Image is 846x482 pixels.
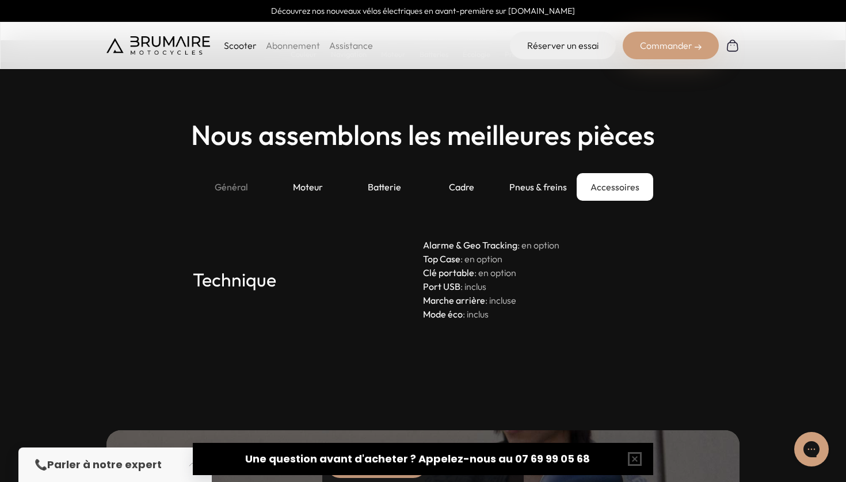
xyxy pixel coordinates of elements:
a: Assistance [329,40,373,51]
strong: Port USB [423,281,460,292]
img: Brumaire Motocycles [106,36,210,55]
p: Scooter [224,39,257,52]
strong: Clé portable [423,267,474,278]
div: Général [193,173,269,201]
iframe: Gorgias live chat messenger [788,428,834,470]
strong: Marche arrière [423,294,485,306]
h2: Nous assemblons les meilleures pièces [191,120,655,150]
strong: Alarme & Geo Tracking [423,239,517,251]
div: Moteur [269,173,346,201]
div: Batterie [346,173,423,201]
strong: Mode éco [423,308,463,320]
p: : en option : en option : en option : inclus : incluse : inclus [423,238,653,321]
img: Panier [726,39,740,52]
strong: Top Case [423,253,460,265]
div: Pneus & freins [500,173,576,201]
a: Réserver un essai [510,32,616,59]
div: Commander [623,32,719,59]
div: Accessoires [577,173,653,201]
h3: Technique [193,238,423,321]
div: Cadre [423,173,500,201]
a: Abonnement [266,40,320,51]
img: right-arrow-2.png [695,44,702,51]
